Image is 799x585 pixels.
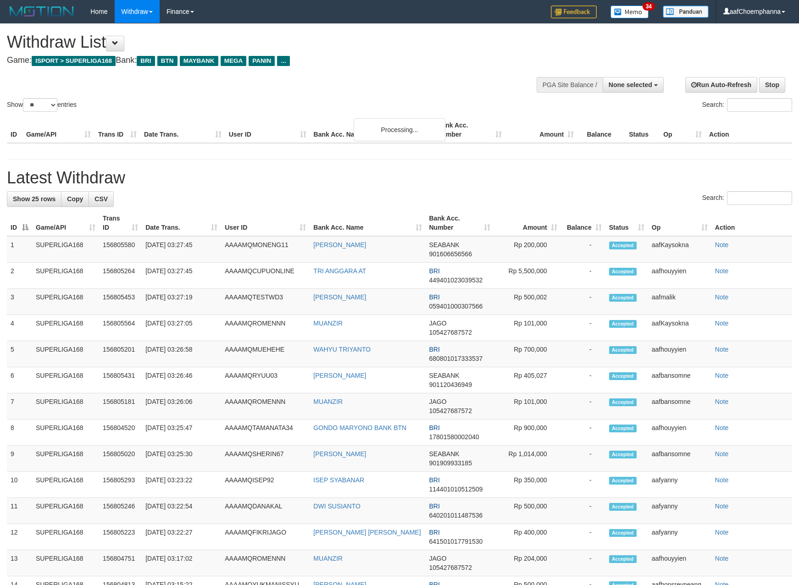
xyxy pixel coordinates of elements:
span: JAGO [429,398,447,405]
td: [DATE] 03:23:22 [142,472,221,498]
span: Accepted [609,294,637,302]
td: Rp 500,002 [494,289,561,315]
td: AAAAMQRYUU03 [221,367,310,393]
th: Status [625,117,660,143]
span: SEABANK [429,450,460,458]
a: Note [715,320,729,327]
a: Note [715,346,729,353]
td: - [561,263,605,289]
a: Note [715,555,729,562]
th: User ID: activate to sort column ascending [221,210,310,236]
a: MUANZIR [313,320,343,327]
td: Rp 500,000 [494,498,561,524]
td: 156805181 [99,393,142,419]
td: Rp 700,000 [494,341,561,367]
td: [DATE] 03:27:19 [142,289,221,315]
td: 12 [7,524,32,550]
td: Rp 204,000 [494,550,561,576]
td: 156804520 [99,419,142,446]
td: AAAAMQFIKRIJAGO [221,524,310,550]
span: MEGA [221,56,247,66]
td: aafyanny [648,524,711,550]
span: BRI [429,267,440,275]
th: Bank Acc. Name: activate to sort column ascending [310,210,425,236]
input: Search: [727,191,792,205]
a: Note [715,398,729,405]
span: Copy 901120436949 to clipboard [429,381,472,388]
a: Run Auto-Refresh [685,77,757,93]
span: Copy [67,195,83,203]
td: - [561,341,605,367]
td: 156804751 [99,550,142,576]
td: AAAAMQROMENNN [221,315,310,341]
span: BRI [429,476,440,484]
span: Accepted [609,372,637,380]
span: Accepted [609,503,637,511]
td: aafhouyyien [648,550,711,576]
td: AAAAMQROMENNN [221,393,310,419]
span: BTN [157,56,178,66]
td: Rp 200,000 [494,236,561,263]
td: - [561,393,605,419]
td: 8 [7,419,32,446]
span: Copy 640201011487536 to clipboard [429,512,483,519]
td: SUPERLIGA168 [32,550,99,576]
td: - [561,236,605,263]
a: Stop [759,77,785,93]
a: Show 25 rows [7,191,61,207]
span: Accepted [609,477,637,485]
input: Search: [727,98,792,112]
th: Trans ID: activate to sort column ascending [99,210,142,236]
span: 34 [643,2,655,11]
span: Copy 105427687572 to clipboard [429,407,472,414]
td: aafKaysokna [648,236,711,263]
img: Button%20Memo.svg [610,6,649,18]
td: [DATE] 03:27:45 [142,263,221,289]
td: SUPERLIGA168 [32,524,99,550]
td: SUPERLIGA168 [32,446,99,472]
span: PANIN [249,56,275,66]
td: AAAAMQCUPUONLINE [221,263,310,289]
a: TRI ANGGARA AT [313,267,366,275]
th: Balance: activate to sort column ascending [561,210,605,236]
td: 13 [7,550,32,576]
td: SUPERLIGA168 [32,289,99,315]
td: Rp 5,500,000 [494,263,561,289]
span: BRI [429,346,440,353]
a: DWI SUSIANTO [313,502,360,510]
td: 3 [7,289,32,315]
span: Accepted [609,529,637,537]
a: Note [715,502,729,510]
td: - [561,419,605,446]
td: - [561,524,605,550]
td: Rp 350,000 [494,472,561,498]
img: Feedback.jpg [551,6,597,18]
td: [DATE] 03:26:58 [142,341,221,367]
a: [PERSON_NAME] [313,241,366,248]
th: Op: activate to sort column ascending [648,210,711,236]
select: Showentries [23,98,57,112]
span: Accepted [609,425,637,432]
td: aafbansomne [648,446,711,472]
td: SUPERLIGA168 [32,472,99,498]
td: - [561,367,605,393]
td: 156805264 [99,263,142,289]
a: [PERSON_NAME] [PERSON_NAME] [313,529,421,536]
td: [DATE] 03:25:30 [142,446,221,472]
span: SEABANK [429,372,460,379]
td: 4 [7,315,32,341]
label: Show entries [7,98,77,112]
span: None selected [609,81,652,88]
td: [DATE] 03:27:05 [142,315,221,341]
span: Copy 17801580002040 to clipboard [429,433,479,441]
a: ISEP SYABANAR [313,476,364,484]
td: 2 [7,263,32,289]
a: Copy [61,191,89,207]
td: 156805201 [99,341,142,367]
th: Bank Acc. Number: activate to sort column ascending [426,210,494,236]
td: AAAAMQTESTWD3 [221,289,310,315]
span: Accepted [609,268,637,276]
td: aafhouyyien [648,419,711,446]
td: aafyanny [648,498,711,524]
th: Trans ID [94,117,140,143]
